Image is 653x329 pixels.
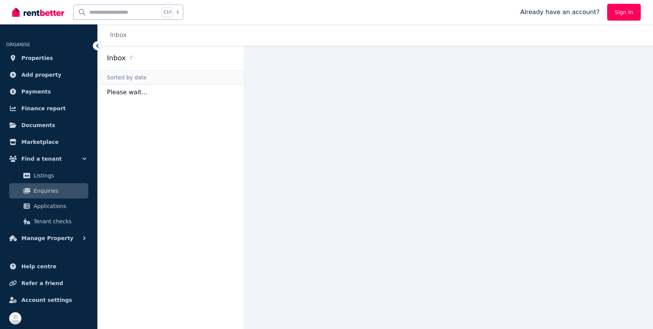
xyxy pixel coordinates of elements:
a: Listings [9,168,88,183]
p: Please wait... [98,85,244,100]
span: Applications [34,202,85,211]
span: Documents [21,121,55,130]
a: Applications [9,198,88,214]
span: Already have an account? [520,8,600,17]
span: Properties [21,53,53,63]
span: Find a tenant [21,154,62,163]
span: Listings [34,171,85,180]
a: Inbox [110,31,127,39]
button: Find a tenant [6,151,91,166]
span: Enquiries [34,186,85,195]
span: Account settings [21,295,72,305]
nav: Breadcrumb [98,24,136,46]
div: Sorted by date [98,70,244,85]
a: Add property [6,67,91,82]
span: Ctrl [162,7,173,17]
span: ORGANISE [6,42,30,47]
a: Documents [6,118,91,133]
span: Finance report [21,104,66,113]
a: Account settings [6,292,91,308]
a: Finance report [6,101,91,116]
a: Enquiries [9,183,88,198]
span: Add property [21,70,61,79]
span: Refer a friend [21,279,63,288]
a: Refer a friend [6,276,91,291]
a: Marketplace [6,134,91,150]
a: Properties [6,50,91,66]
span: Tenant checks [34,217,85,226]
span: Help centre [21,262,57,271]
h2: Inbox [107,53,126,63]
a: Sign In [607,4,641,21]
a: Payments [6,84,91,99]
span: k [176,9,179,15]
span: Manage Property [21,234,73,243]
span: Marketplace [21,137,58,147]
span: Payments [21,87,51,96]
a: Tenant checks [9,214,88,229]
button: Manage Property [6,231,91,246]
img: RentBetter [12,6,64,18]
a: Help centre [6,259,91,274]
